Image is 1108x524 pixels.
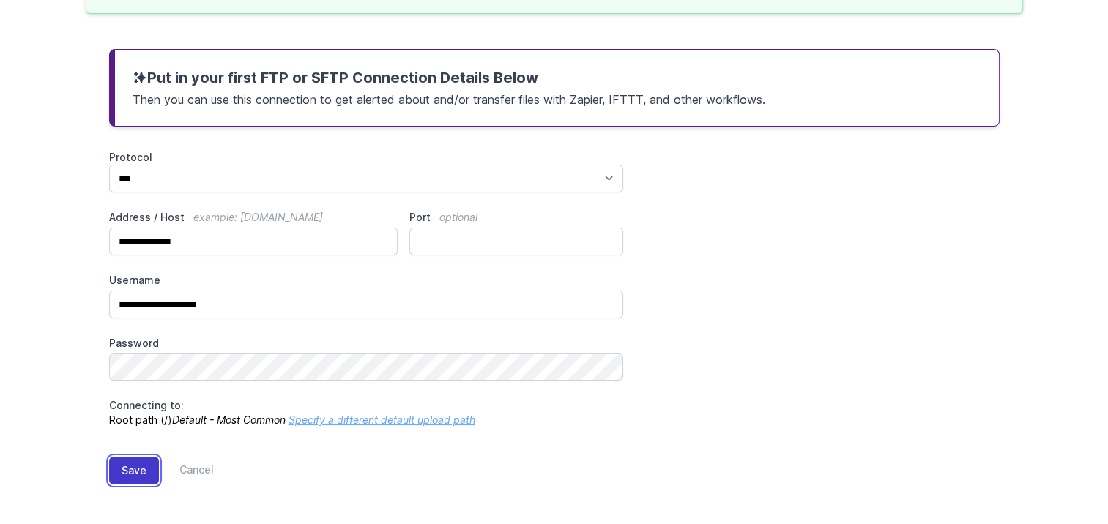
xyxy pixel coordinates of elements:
[409,210,623,225] label: Port
[109,336,624,351] label: Password
[133,67,981,88] h3: Put in your first FTP or SFTP Connection Details Below
[109,457,159,484] button: Save
[159,457,214,484] a: Cancel
[109,210,398,225] label: Address / Host
[1035,451,1090,506] iframe: Drift Widget Chat Controller
[109,273,624,288] label: Username
[109,150,624,165] label: Protocol
[289,413,475,426] a: Specify a different default upload path
[109,399,184,411] span: Connecting to:
[172,413,286,426] i: Default - Most Common
[133,88,981,108] p: Then you can use this connection to get alerted about and/or transfer files with Zapier, IFTTT, a...
[193,211,323,223] span: example: [DOMAIN_NAME]
[439,211,477,223] span: optional
[109,398,624,427] p: Root path (/)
